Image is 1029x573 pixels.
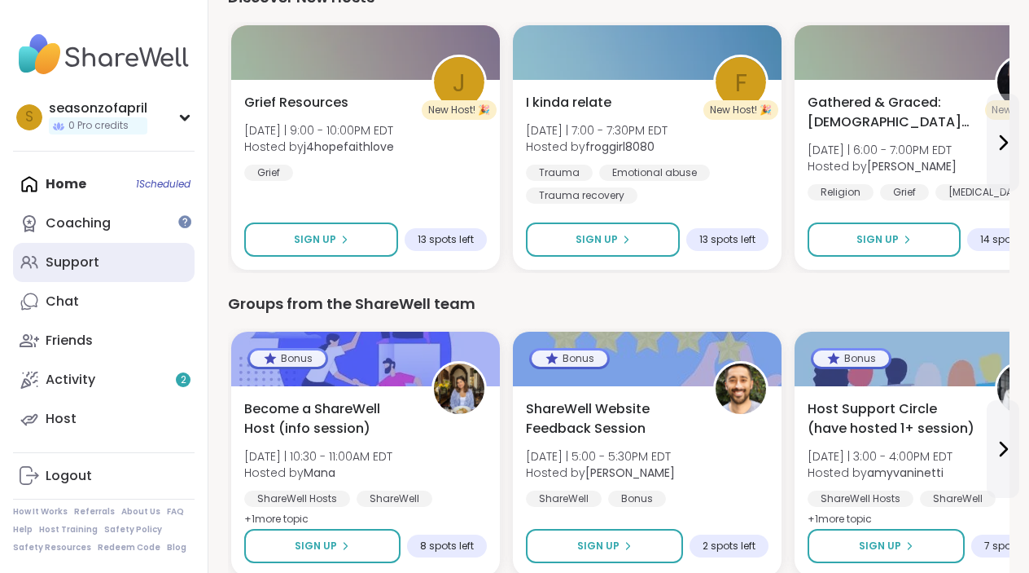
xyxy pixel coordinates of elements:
span: s [25,107,33,128]
a: Host [13,399,195,439]
a: Support [13,243,195,282]
div: Bonus [250,350,326,367]
div: Logout [46,467,92,485]
a: About Us [121,506,160,518]
span: [DATE] | 6:00 - 7:00PM EDT [808,142,957,158]
div: Trauma recovery [526,187,637,204]
span: 13 spots left [418,233,474,246]
a: Logout [13,456,195,496]
button: Sign Up [244,529,401,563]
span: 8 spots left [420,540,474,553]
a: Coaching [13,204,195,243]
span: Sign Up [856,232,899,247]
div: ShareWell Hosts [808,491,913,507]
span: [DATE] | 3:00 - 4:00PM EDT [808,448,952,465]
a: Referrals [74,506,115,518]
span: 2 [181,373,186,387]
span: Become a ShareWell Host (info session) [244,399,414,439]
div: Trauma [526,165,593,181]
span: Hosted by [244,139,394,155]
span: Hosted by [808,158,957,174]
div: Coaching [46,214,111,232]
span: f [735,64,747,102]
a: Host Training [39,524,98,536]
div: Friends [46,332,93,350]
span: Sign Up [576,232,618,247]
span: I kinda relate [526,93,611,112]
button: Sign Up [526,223,680,257]
b: [PERSON_NAME] [585,465,675,481]
div: ShareWell [920,491,996,507]
span: [DATE] | 7:00 - 7:30PM EDT [526,122,668,139]
button: Sign Up [244,223,398,257]
span: ShareWell Website Feedback Session [526,399,695,439]
span: Hosted by [244,465,392,481]
a: Chat [13,282,195,321]
div: New Host! 🎉 [703,100,778,120]
span: Sign Up [294,232,336,247]
span: [DATE] | 9:00 - 10:00PM EDT [244,122,394,139]
span: [DATE] | 5:00 - 5:30PM EDT [526,448,675,465]
span: 0 Pro credits [68,119,129,133]
div: ShareWell [526,491,602,507]
span: Gathered & Graced: [DEMOGRAPHIC_DATA] [MEDICAL_DATA] & Loss [808,93,977,132]
img: ShareWell Nav Logo [13,26,195,83]
span: 2 spots left [703,540,755,553]
span: 13 spots left [699,233,755,246]
div: New Host! 🎉 [422,100,497,120]
b: [PERSON_NAME] [867,158,957,174]
div: Grief [880,184,929,201]
div: Chat [46,293,79,311]
a: Activity2 [13,360,195,399]
span: Sign Up [295,539,337,553]
a: Safety Policy [104,524,162,536]
div: ShareWell [357,491,432,507]
a: Help [13,524,33,536]
div: Religion [808,184,874,201]
div: Support [46,253,99,271]
div: Grief [244,165,293,181]
span: Sign Up [859,539,901,553]
iframe: Spotlight [178,215,191,228]
span: Hosted by [526,465,675,481]
span: Sign Up [577,539,620,553]
button: Sign Up [808,223,961,257]
span: [DATE] | 10:30 - 11:00AM EDT [244,448,392,465]
a: How It Works [13,506,68,518]
a: Friends [13,321,195,360]
div: Bonus [813,350,889,367]
span: Hosted by [526,139,668,155]
span: j [453,64,466,102]
div: ShareWell Hosts [244,491,350,507]
b: froggirl8080 [585,139,655,155]
div: Groups from the ShareWell team [228,293,1009,315]
a: FAQ [167,506,184,518]
b: Mana [304,465,335,481]
img: brett [716,364,766,414]
div: Emotional abuse [599,165,710,181]
span: Hosted by [808,465,952,481]
div: Host [46,410,77,428]
a: Blog [167,542,186,553]
a: Safety Resources [13,542,91,553]
div: Bonus [608,491,666,507]
button: Sign Up [526,529,683,563]
a: Redeem Code [98,542,160,553]
img: Mana [434,364,484,414]
div: Activity [46,371,95,389]
button: Sign Up [808,529,965,563]
div: seasonzofapril [49,99,147,117]
div: Bonus [532,350,607,367]
span: Host Support Circle (have hosted 1+ session) [808,399,977,439]
b: amyvaninetti [867,465,944,481]
b: j4hopefaithlove [304,139,394,155]
span: Grief Resources [244,93,348,112]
